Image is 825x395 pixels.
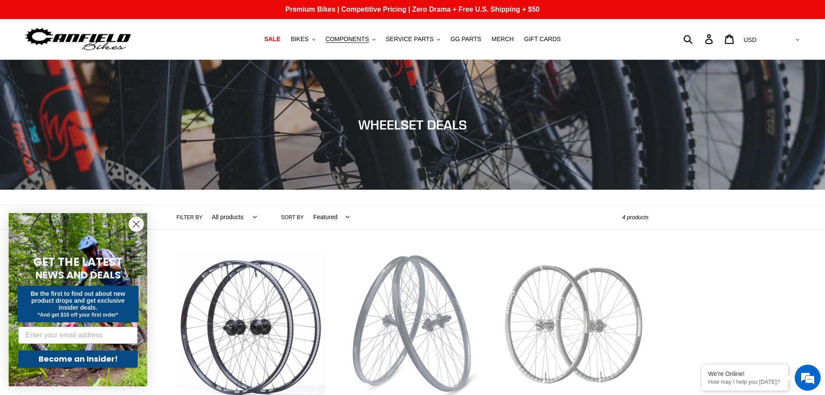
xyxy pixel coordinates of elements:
span: 4 products [622,214,649,220]
input: Enter your email address [18,327,138,344]
span: NEWS AND DEALS [36,268,121,282]
button: Become an Insider! [18,350,138,368]
span: GG PARTS [450,36,481,43]
span: COMPONENTS [326,36,369,43]
label: Sort by [281,214,304,221]
span: *And get $10 off your first order* [38,312,118,318]
div: We're Online! [708,370,782,377]
button: COMPONENTS [321,33,380,45]
a: MERCH [487,33,518,45]
a: SALE [260,33,285,45]
span: WHEELSET DEALS [358,117,467,133]
span: BIKES [291,36,308,43]
input: Search [688,29,710,49]
button: SERVICE PARTS [382,33,444,45]
button: BIKES [286,33,319,45]
button: Close dialog [129,217,144,232]
span: GIFT CARDS [524,36,561,43]
span: SALE [264,36,280,43]
span: MERCH [492,36,514,43]
span: Be the first to find out about new product drops and get exclusive insider deals. [31,290,126,311]
label: Filter by [177,214,203,221]
img: Canfield Bikes [24,26,132,53]
p: How may I help you today? [708,379,782,385]
span: GET THE LATEST [33,254,123,270]
a: GIFT CARDS [520,33,565,45]
a: GG PARTS [446,33,485,45]
span: SERVICE PARTS [386,36,434,43]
